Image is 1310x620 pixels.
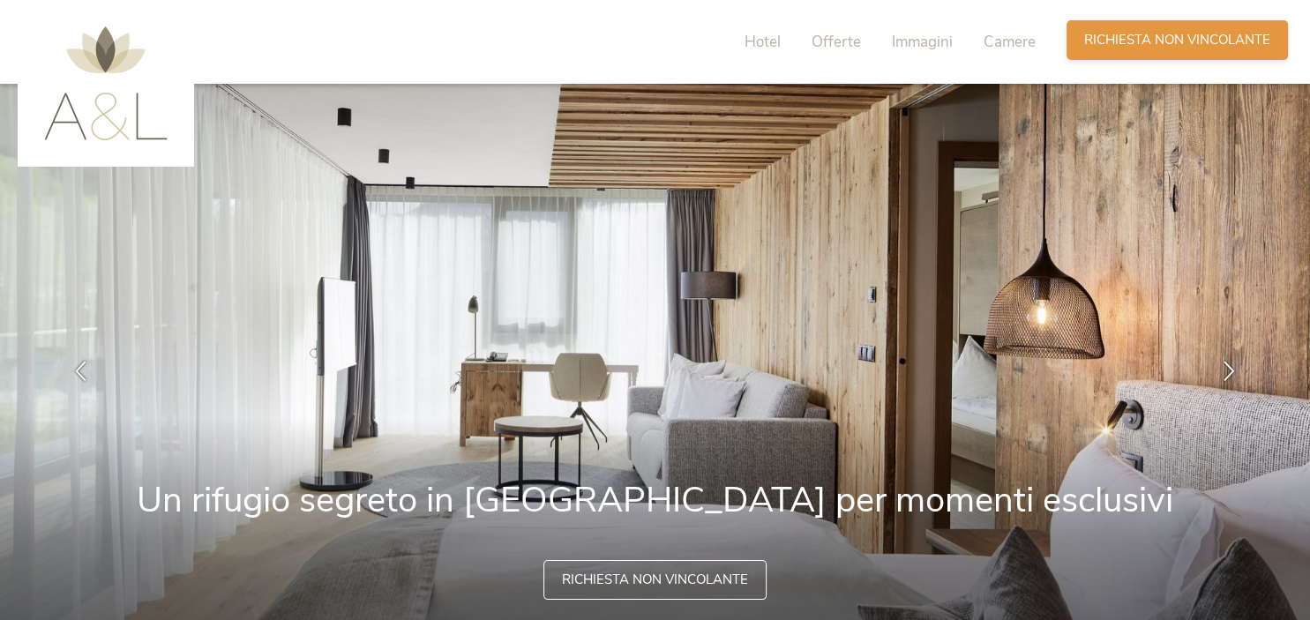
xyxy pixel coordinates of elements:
span: Camere [984,32,1036,52]
span: Richiesta non vincolante [562,571,748,589]
span: Richiesta non vincolante [1084,31,1270,49]
span: Immagini [892,32,953,52]
span: Offerte [812,32,861,52]
span: Hotel [745,32,781,52]
img: AMONTI & LUNARIS Wellnessresort [44,26,168,140]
